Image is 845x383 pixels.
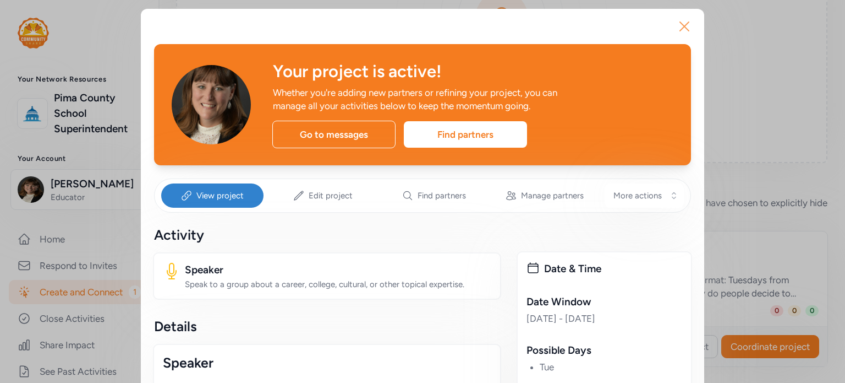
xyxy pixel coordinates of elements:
div: Date & Time [544,261,682,277]
div: Possible Days [526,343,682,358]
div: Your project is active! [273,62,673,82]
div: Speaker [163,354,491,371]
div: Speaker [185,262,491,278]
span: Find partners [418,190,466,201]
div: Details [154,317,500,335]
div: Go to messages [272,121,396,148]
span: View project [196,190,244,201]
div: Speak to a group about a career, college, cultural, or other topical expertise. [185,279,491,290]
li: Tue [540,360,682,374]
span: Manage partners [521,190,584,201]
span: Edit project [309,190,353,201]
img: Avatar [172,65,251,144]
div: [DATE] - [DATE] [526,312,682,325]
div: Whether you're adding new partners or refining your project, you can manage all your activities b... [273,86,590,112]
button: More actions [605,184,684,208]
div: Find partners [404,121,527,148]
span: More actions [613,190,662,201]
div: Date Window [526,294,682,310]
div: Activity [154,226,500,244]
